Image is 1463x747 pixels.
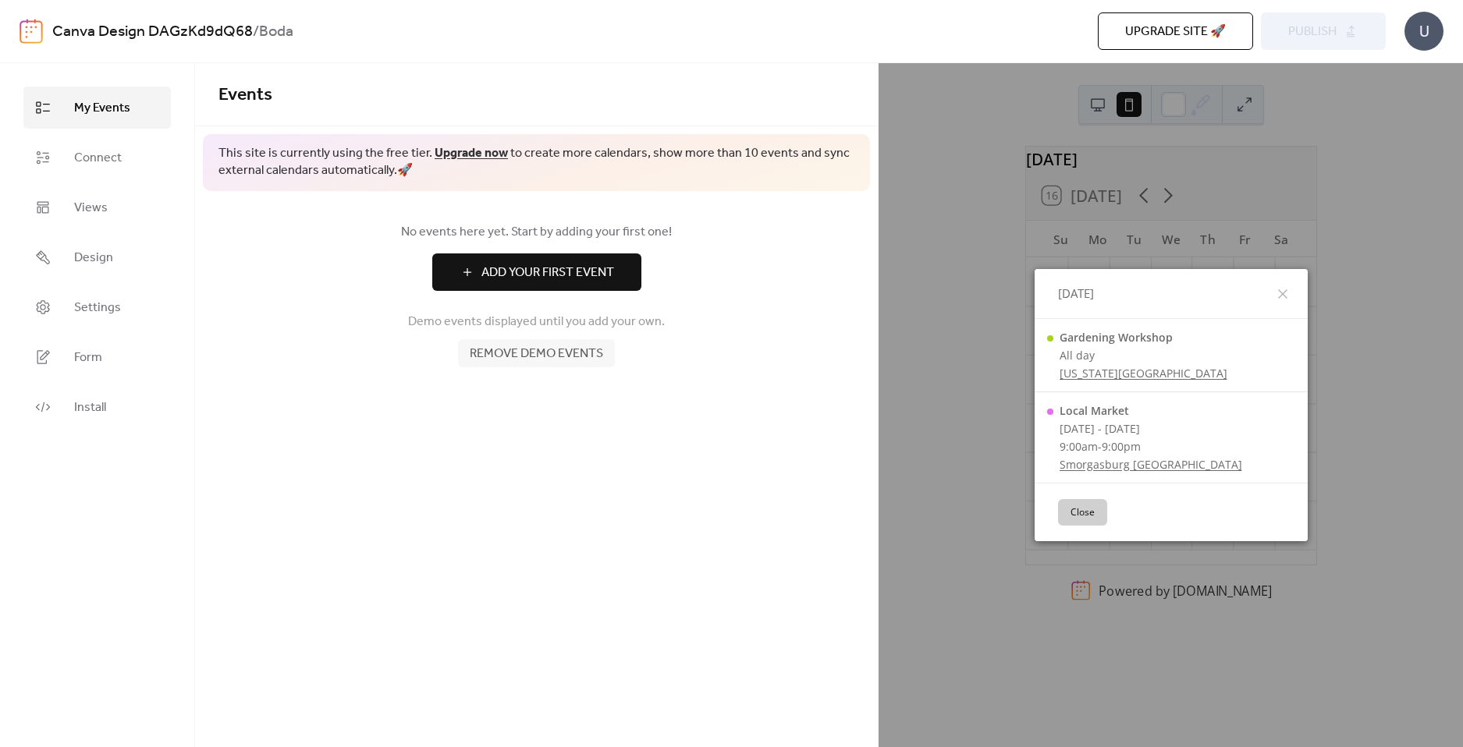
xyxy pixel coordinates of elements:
[74,199,108,218] span: Views
[470,345,603,363] span: Remove demo events
[1058,285,1094,303] span: [DATE]
[74,299,121,317] span: Settings
[74,398,106,417] span: Install
[23,87,171,129] a: My Events
[259,17,293,47] b: Boda
[74,349,102,367] span: Form
[23,136,171,179] a: Connect
[1404,12,1443,51] div: U
[218,223,854,242] span: No events here yet. Start by adding your first one!
[1060,330,1227,345] div: Gardening Workshop
[1102,439,1141,454] span: 9:00pm
[1060,403,1242,418] div: Local Market
[74,99,130,118] span: My Events
[1060,366,1227,381] a: [US_STATE][GEOGRAPHIC_DATA]
[218,145,854,180] span: This site is currently using the free tier. to create more calendars, show more than 10 events an...
[1060,348,1227,363] div: All day
[23,236,171,278] a: Design
[52,17,253,47] a: Canva Design DAGzKd9dQ68
[1098,12,1253,50] button: Upgrade site 🚀
[23,386,171,428] a: Install
[218,253,854,291] a: Add Your First Event
[481,264,614,282] span: Add Your First Event
[1125,23,1226,41] span: Upgrade site 🚀
[432,253,641,291] button: Add Your First Event
[1060,421,1242,436] div: [DATE] - [DATE]
[458,339,615,367] button: Remove demo events
[23,286,171,328] a: Settings
[1098,439,1102,454] span: -
[1060,457,1242,472] a: Smorgasburg [GEOGRAPHIC_DATA]
[218,78,272,112] span: Events
[435,141,508,165] a: Upgrade now
[23,336,171,378] a: Form
[408,313,665,331] span: Demo events displayed until you add your own.
[74,249,113,267] span: Design
[74,149,122,168] span: Connect
[20,19,43,44] img: logo
[253,17,259,47] b: /
[1058,499,1107,526] button: Close
[23,186,171,228] a: Views
[1060,439,1098,454] span: 9:00am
